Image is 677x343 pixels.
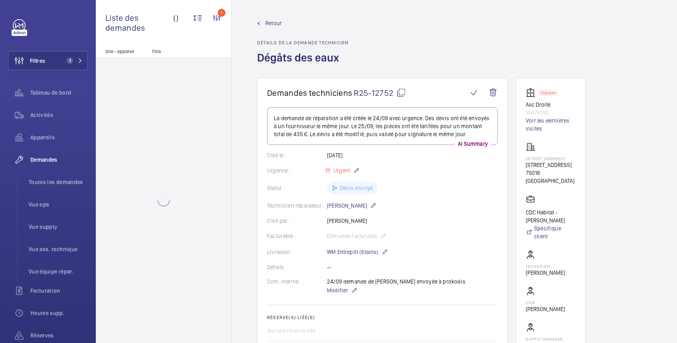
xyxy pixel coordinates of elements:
p: Supply manager [526,337,576,341]
span: Vue supply [29,223,88,231]
span: Facturation [30,287,88,295]
h2: Réserve(s) liée(s) [267,315,498,320]
h1: Dégâts des eaux [257,50,348,78]
span: Liste des demandes [105,13,173,33]
p: CSM [526,300,565,305]
a: Voir les dernières visites [526,117,576,133]
p: Asc Droite [526,101,576,109]
span: Tableau de bord [30,89,88,97]
p: Stopped [540,91,556,94]
span: Vue équipe répar. [29,268,88,276]
span: Retour [265,19,282,27]
p: [STREET_ADDRESS] [526,156,576,161]
img: elevator.svg [526,88,538,97]
a: Spécifique client [526,224,576,240]
p: WM Entrepôt (Stains) [327,247,388,257]
span: Demandes techniciens [267,88,352,98]
p: [PERSON_NAME] [327,201,376,210]
span: Toutes les demandes [29,178,88,186]
p: Technicien [526,264,565,269]
p: [PERSON_NAME] [526,305,565,313]
p: AI Summary [455,140,491,148]
p: [STREET_ADDRESS] [526,161,576,169]
span: Appareils [30,133,88,141]
span: Vue ops [29,200,88,208]
span: Filtres [30,57,45,65]
span: R25-12752 [354,88,406,98]
p: 75018 [GEOGRAPHIC_DATA] [526,169,576,185]
p: Site - Appareil [96,49,148,54]
p: La demande de réparation a été créée le 24/09 avec urgence. Des devis ont été envoyés à un fourni... [274,114,491,138]
span: Modifier [327,286,348,294]
span: Activités [30,111,88,119]
span: 1 [67,57,73,64]
span: Vue ass. technique [29,245,88,253]
span: Heures supp. [30,309,88,317]
p: Titre [152,49,204,54]
p: 18479139 [526,109,576,117]
span: Réserves [30,331,88,339]
span: Demandes [30,156,88,164]
p: [PERSON_NAME] [526,269,565,277]
p: CDC Habitat - [PERSON_NAME] [526,208,576,224]
h2: Détails de la demande technicien [257,40,348,46]
button: Filtres1 [8,51,88,70]
span: Urgent [332,167,350,174]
